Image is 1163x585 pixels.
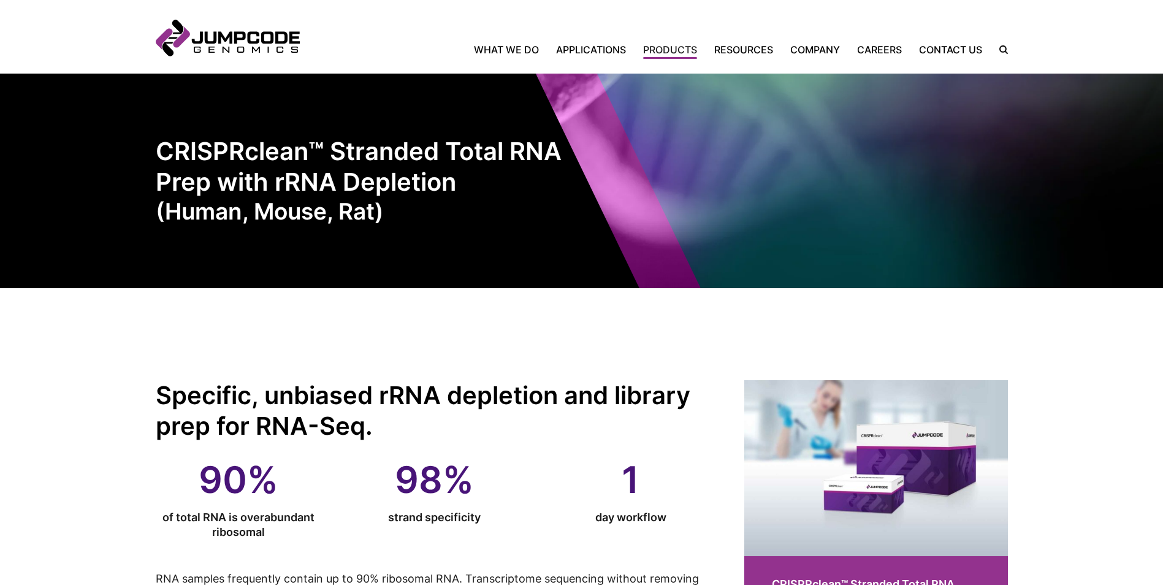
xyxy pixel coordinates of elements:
[782,42,848,57] a: Company
[910,42,991,57] a: Contact Us
[706,42,782,57] a: Resources
[156,136,582,226] h1: CRISPRclean™ Stranded Total RNA Prep with rRNA Depletion
[474,42,547,57] a: What We Do
[848,42,910,57] a: Careers
[156,510,321,540] data-callout-description: of total RNA is overabundant ribosomal
[156,197,582,226] em: (Human, Mouse, Rat)
[352,510,517,525] data-callout-description: strand specificity
[156,380,714,442] h2: Specific, unbiased rRNA depletion and library prep for RNA-Seq.
[548,461,714,498] data-callout-value: 1
[635,42,706,57] a: Products
[548,510,714,525] data-callout-description: day workflow
[352,461,517,498] data-callout-value: 98%
[991,45,1008,54] label: Search the site.
[156,461,321,498] data-callout-value: 90%
[300,42,991,57] nav: Primary Navigation
[547,42,635,57] a: Applications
